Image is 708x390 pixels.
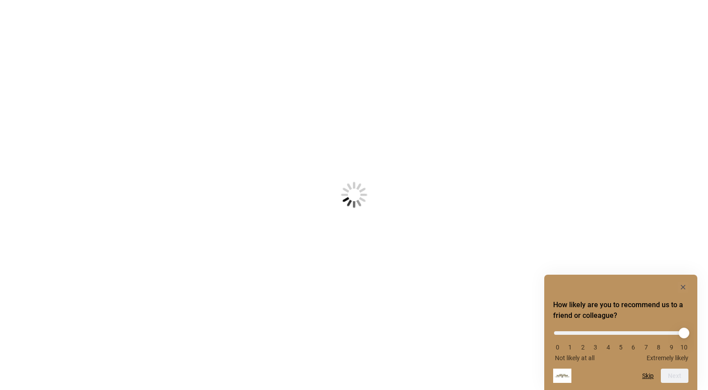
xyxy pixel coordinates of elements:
li: 8 [654,344,663,351]
span: Not likely at all [555,354,595,362]
button: Hide survey [678,282,688,292]
li: 6 [629,344,638,351]
li: 2 [579,344,587,351]
li: 5 [616,344,625,351]
li: 0 [553,344,562,351]
div: How likely are you to recommend us to a friend or colleague? Select an option from 0 to 10, with ... [553,325,688,362]
li: 9 [667,344,676,351]
h2: How likely are you to recommend us to a friend or colleague? Select an option from 0 to 10, with ... [553,300,688,321]
li: 4 [604,344,613,351]
li: 10 [680,344,688,351]
img: Loading [297,138,411,252]
button: Skip [642,372,654,379]
li: 1 [566,344,574,351]
li: 3 [591,344,600,351]
div: How likely are you to recommend us to a friend or colleague? Select an option from 0 to 10, with ... [553,282,688,383]
span: Extremely likely [647,354,688,362]
li: 7 [642,344,651,351]
button: Next question [661,369,688,383]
